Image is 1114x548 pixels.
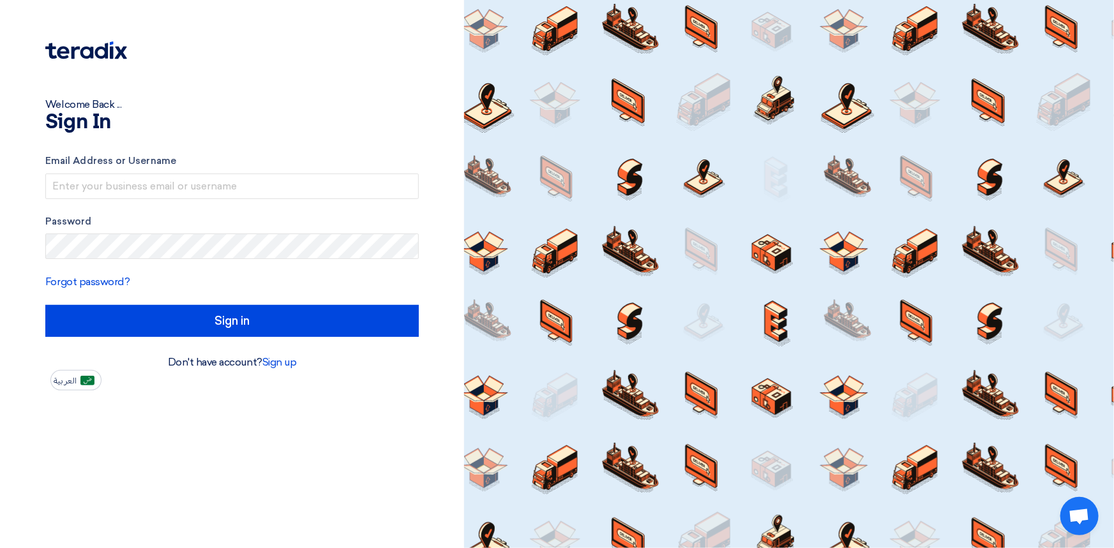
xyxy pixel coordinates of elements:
[45,112,419,133] h1: Sign In
[45,174,419,199] input: Enter your business email or username
[45,97,419,112] div: Welcome Back ...
[1060,497,1099,535] div: Open chat
[50,370,102,390] button: العربية
[45,276,130,288] a: Forgot password?
[45,214,419,229] label: Password
[262,356,297,368] a: Sign up
[45,355,419,370] div: Don't have account?
[54,376,77,385] span: العربية
[45,305,419,337] input: Sign in
[80,376,94,385] img: ar-AR.png
[45,41,127,59] img: Teradix logo
[45,154,419,168] label: Email Address or Username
